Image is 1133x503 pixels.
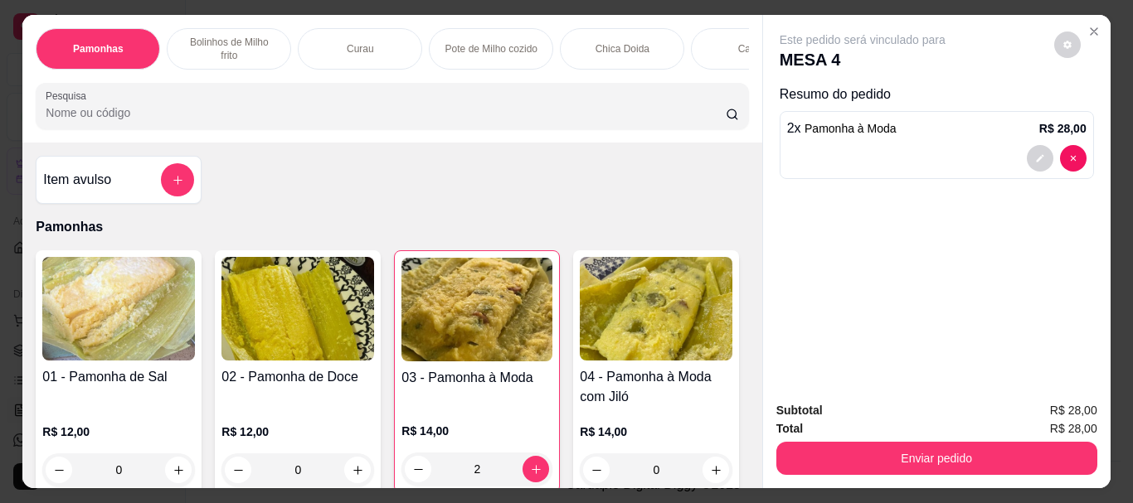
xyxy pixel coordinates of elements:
button: Enviar pedido [776,442,1097,475]
button: add-separate-item [161,163,194,196]
input: Pesquisa [46,104,726,121]
button: increase-product-quantity [523,456,549,482]
span: R$ 28,00 [1050,401,1097,419]
h4: Item avulso [43,170,111,190]
button: increase-product-quantity [703,457,729,483]
button: decrease-product-quantity [405,456,431,482]
img: product-image [401,258,552,361]
p: Resumo do pedido [780,85,1094,104]
p: MESA 4 [780,48,946,71]
img: product-image [580,257,732,360]
p: R$ 14,00 [401,423,552,439]
p: Pote de Milho cozido [445,42,537,56]
p: Caldos [738,42,769,56]
p: Pamonhas [36,217,748,237]
p: Chica Doida [596,42,649,56]
h4: 01 - Pamonha de Sal [42,367,195,387]
button: decrease-product-quantity [583,457,610,483]
p: R$ 12,00 [42,423,195,440]
p: Curau [347,42,374,56]
button: Close [1081,18,1107,45]
span: R$ 28,00 [1050,419,1097,438]
img: product-image [221,257,374,360]
button: decrease-product-quantity [1060,145,1087,172]
button: decrease-product-quantity [1027,145,1053,172]
p: R$ 28,00 [1039,120,1087,137]
p: R$ 14,00 [580,423,732,440]
h4: 04 - Pamonha à Moda com Jiló [580,367,732,407]
button: increase-product-quantity [165,457,192,483]
button: increase-product-quantity [344,457,371,483]
h4: 02 - Pamonha de Doce [221,367,374,387]
button: decrease-product-quantity [1054,31,1081,58]
strong: Subtotal [776,404,823,417]
img: product-image [42,257,195,360]
span: Pamonha à Moda [805,122,897,135]
button: decrease-product-quantity [225,457,251,483]
label: Pesquisa [46,89,92,103]
p: Pamonhas [73,42,124,56]
p: R$ 12,00 [221,423,374,440]
button: decrease-product-quantity [46,457,72,483]
p: Bolinhos de Milho frito [181,36,277,62]
h4: 03 - Pamonha à Moda [401,368,552,388]
p: Este pedido será vinculado para [780,31,946,48]
p: 2 x [787,118,897,138]
strong: Total [776,422,803,435]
